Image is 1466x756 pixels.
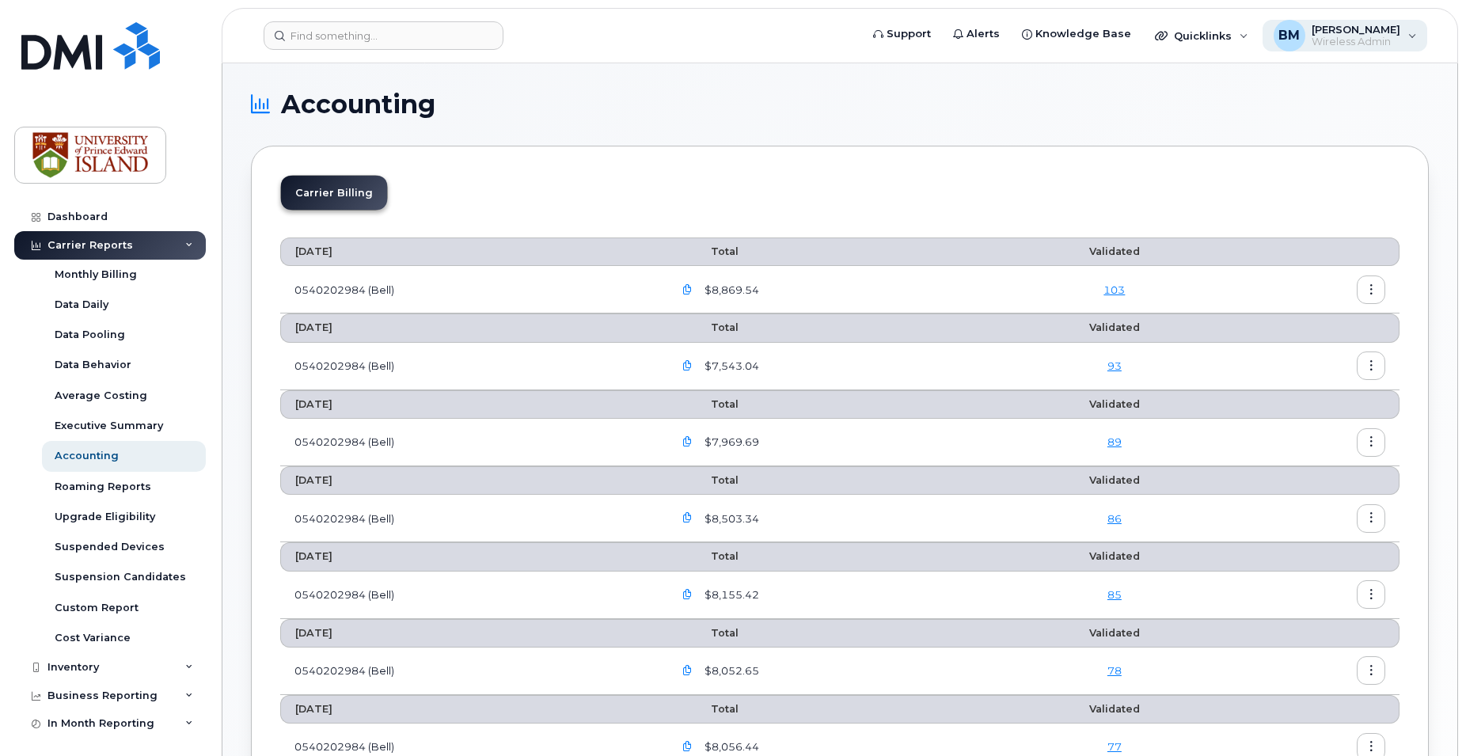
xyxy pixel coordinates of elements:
th: [DATE] [280,695,659,724]
td: 0540202984 (Bell) [280,572,659,619]
span: Total [673,321,739,333]
th: Validated [997,619,1231,648]
th: Validated [997,313,1231,342]
td: 0540202984 (Bell) [280,343,659,390]
a: 86 [1107,512,1122,525]
span: $8,503.34 [701,511,759,526]
a: 103 [1103,283,1125,296]
th: Validated [997,542,1231,571]
span: $7,969.69 [701,435,759,450]
span: $8,155.42 [701,587,759,602]
span: $7,543.04 [701,359,759,374]
span: $8,056.44 [701,739,759,754]
th: [DATE] [280,542,659,571]
th: Validated [997,390,1231,419]
th: Validated [997,695,1231,724]
th: [DATE] [280,237,659,266]
td: 0540202984 (Bell) [280,266,659,313]
th: [DATE] [280,390,659,419]
a: 78 [1107,664,1122,677]
a: 89 [1107,435,1122,448]
span: Total [673,474,739,486]
a: 93 [1107,359,1122,372]
th: [DATE] [280,619,659,648]
span: Total [673,245,739,257]
span: Total [673,627,739,639]
td: 0540202984 (Bell) [280,419,659,466]
a: 77 [1107,740,1122,753]
span: $8,052.65 [701,663,759,678]
td: 0540202984 (Bell) [280,648,659,695]
th: Validated [997,466,1231,495]
span: Accounting [281,93,435,116]
th: [DATE] [280,313,659,342]
th: Validated [997,237,1231,266]
span: Total [673,703,739,715]
a: 85 [1107,588,1122,601]
span: Total [673,550,739,562]
th: [DATE] [280,466,659,495]
td: 0540202984 (Bell) [280,495,659,542]
span: $8,869.54 [701,283,759,298]
span: Total [673,398,739,410]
